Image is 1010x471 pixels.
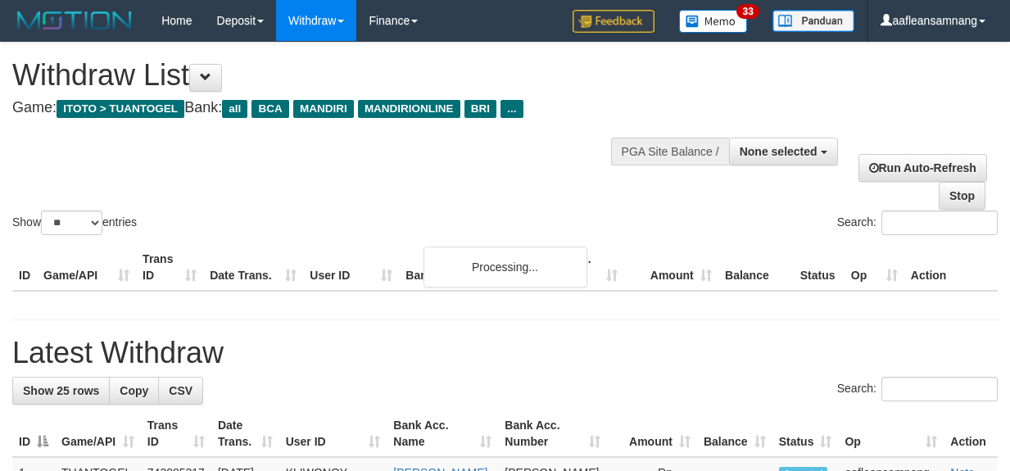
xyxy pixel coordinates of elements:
span: BRI [464,100,496,118]
span: 33 [736,4,759,19]
input: Search: [881,211,998,235]
th: Action [944,410,998,457]
a: Run Auto-Refresh [858,154,987,182]
th: Bank Acc. Name [399,244,529,291]
span: MANDIRI [293,100,354,118]
th: Date Trans. [203,244,303,291]
th: Date Trans.: activate to sort column ascending [211,410,279,457]
th: Action [904,244,998,291]
th: Op: activate to sort column ascending [838,410,944,457]
label: Show entries [12,211,137,235]
th: Game/API: activate to sort column ascending [55,410,141,457]
th: Balance [718,244,794,291]
h1: Withdraw List [12,59,657,92]
button: None selected [729,138,838,165]
img: Button%20Memo.svg [679,10,748,33]
span: Copy [120,384,148,397]
span: ... [500,100,523,118]
th: User ID [303,244,399,291]
span: BCA [251,100,288,118]
select: Showentries [41,211,102,235]
th: Op [845,244,904,291]
th: Trans ID [136,244,203,291]
input: Search: [881,377,998,401]
div: Processing... [423,247,587,288]
th: Amount: activate to sort column ascending [607,410,697,457]
label: Search: [837,211,998,235]
h4: Game: Bank: [12,100,657,116]
a: Show 25 rows [12,377,110,405]
label: Search: [837,377,998,401]
img: MOTION_logo.png [12,8,137,33]
th: Status: activate to sort column ascending [772,410,839,457]
span: Show 25 rows [23,384,99,397]
th: Status [794,244,845,291]
th: Bank Acc. Number [529,244,623,291]
span: CSV [169,384,192,397]
a: Copy [109,377,159,405]
img: panduan.png [772,10,854,32]
span: MANDIRIONLINE [358,100,460,118]
div: PGA Site Balance / [611,138,729,165]
a: CSV [158,377,203,405]
th: ID [12,244,37,291]
th: Balance: activate to sort column ascending [697,410,772,457]
th: Amount [624,244,718,291]
span: ITOTO > TUANTOGEL [57,100,184,118]
th: Game/API [37,244,136,291]
th: Bank Acc. Number: activate to sort column ascending [498,410,607,457]
th: Bank Acc. Name: activate to sort column ascending [387,410,498,457]
span: all [222,100,247,118]
th: User ID: activate to sort column ascending [279,410,387,457]
th: Trans ID: activate to sort column ascending [141,410,211,457]
span: None selected [740,145,818,158]
th: ID: activate to sort column descending [12,410,55,457]
img: Feedback.jpg [573,10,654,33]
h1: Latest Withdraw [12,337,998,369]
a: Stop [939,182,985,210]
